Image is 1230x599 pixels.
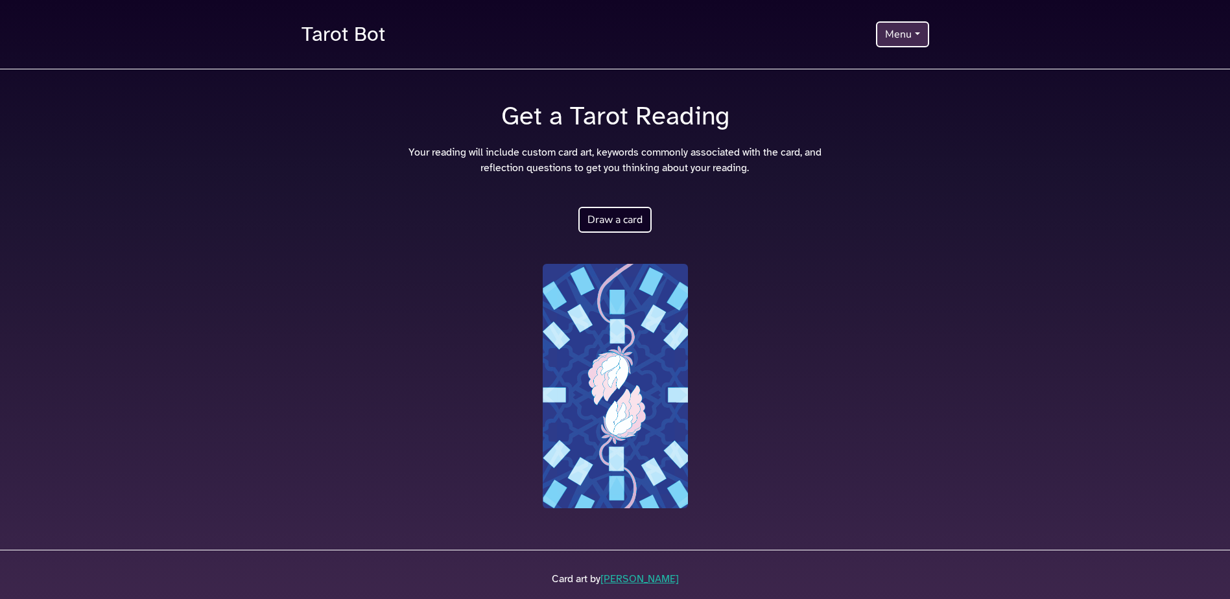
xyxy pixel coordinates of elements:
p: Card art by [302,571,929,587]
a: Tarot Bot [302,16,385,53]
h1: Get a Tarot Reading [294,100,937,132]
a: [PERSON_NAME] [600,572,679,585]
img: cardBack.jpg [543,264,688,508]
button: Draw a card [578,207,652,233]
button: Menu [876,21,928,47]
p: Your reading will include custom card art, keywords commonly associated with the card, and reflec... [408,145,822,176]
